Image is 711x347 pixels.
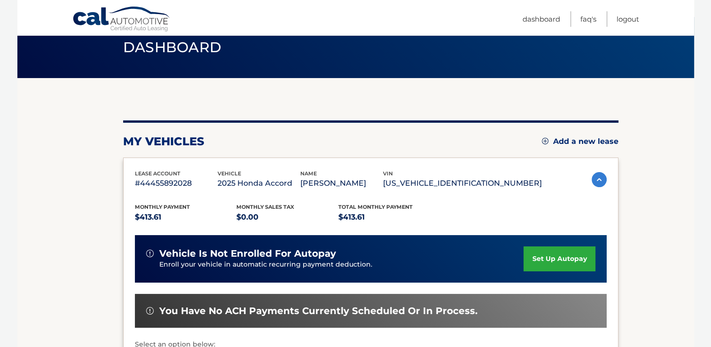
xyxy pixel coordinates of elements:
a: set up autopay [523,246,595,271]
p: #44455892028 [135,177,218,190]
p: $413.61 [338,211,440,224]
span: vehicle [218,170,241,177]
p: $0.00 [236,211,338,224]
span: vin [383,170,393,177]
a: FAQ's [580,11,596,27]
a: Logout [617,11,639,27]
img: accordion-active.svg [592,172,607,187]
p: 2025 Honda Accord [218,177,300,190]
img: alert-white.svg [146,250,154,257]
span: Total Monthly Payment [338,204,413,210]
span: name [300,170,317,177]
p: [PERSON_NAME] [300,177,383,190]
span: Dashboard [123,39,222,56]
a: Add a new lease [542,137,618,146]
span: lease account [135,170,180,177]
h2: my vehicles [123,134,204,149]
p: [US_VEHICLE_IDENTIFICATION_NUMBER] [383,177,542,190]
span: Monthly sales Tax [236,204,294,210]
span: You have no ACH payments currently scheduled or in process. [159,305,477,317]
a: Dashboard [523,11,560,27]
span: Monthly Payment [135,204,190,210]
img: alert-white.svg [146,307,154,315]
span: vehicle is not enrolled for autopay [159,248,336,260]
img: add.svg [542,138,548,144]
p: Enroll your vehicle in automatic recurring payment deduction. [159,260,524,270]
a: Cal Automotive [72,6,171,33]
p: $413.61 [135,211,237,224]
